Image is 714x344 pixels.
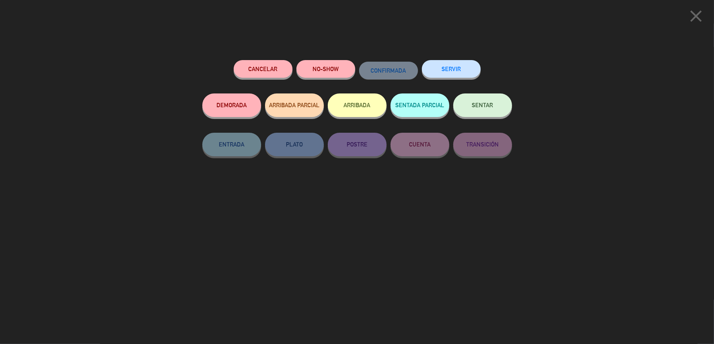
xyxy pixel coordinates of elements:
[453,93,512,117] button: SENTAR
[265,133,324,156] button: PLATO
[422,60,481,78] button: SERVIR
[359,62,418,79] button: CONFIRMADA
[453,133,512,156] button: TRANSICIÓN
[328,133,387,156] button: POSTRE
[684,6,708,29] button: close
[202,93,261,117] button: DEMORADA
[472,102,493,108] span: SENTAR
[296,60,355,78] button: NO-SHOW
[269,102,320,108] span: ARRIBADA PARCIAL
[202,133,261,156] button: ENTRADA
[328,93,387,117] button: ARRIBADA
[391,133,449,156] button: CUENTA
[371,67,406,74] span: CONFIRMADA
[391,93,449,117] button: SENTADA PARCIAL
[265,93,324,117] button: ARRIBADA PARCIAL
[686,6,706,26] i: close
[234,60,293,78] button: Cancelar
